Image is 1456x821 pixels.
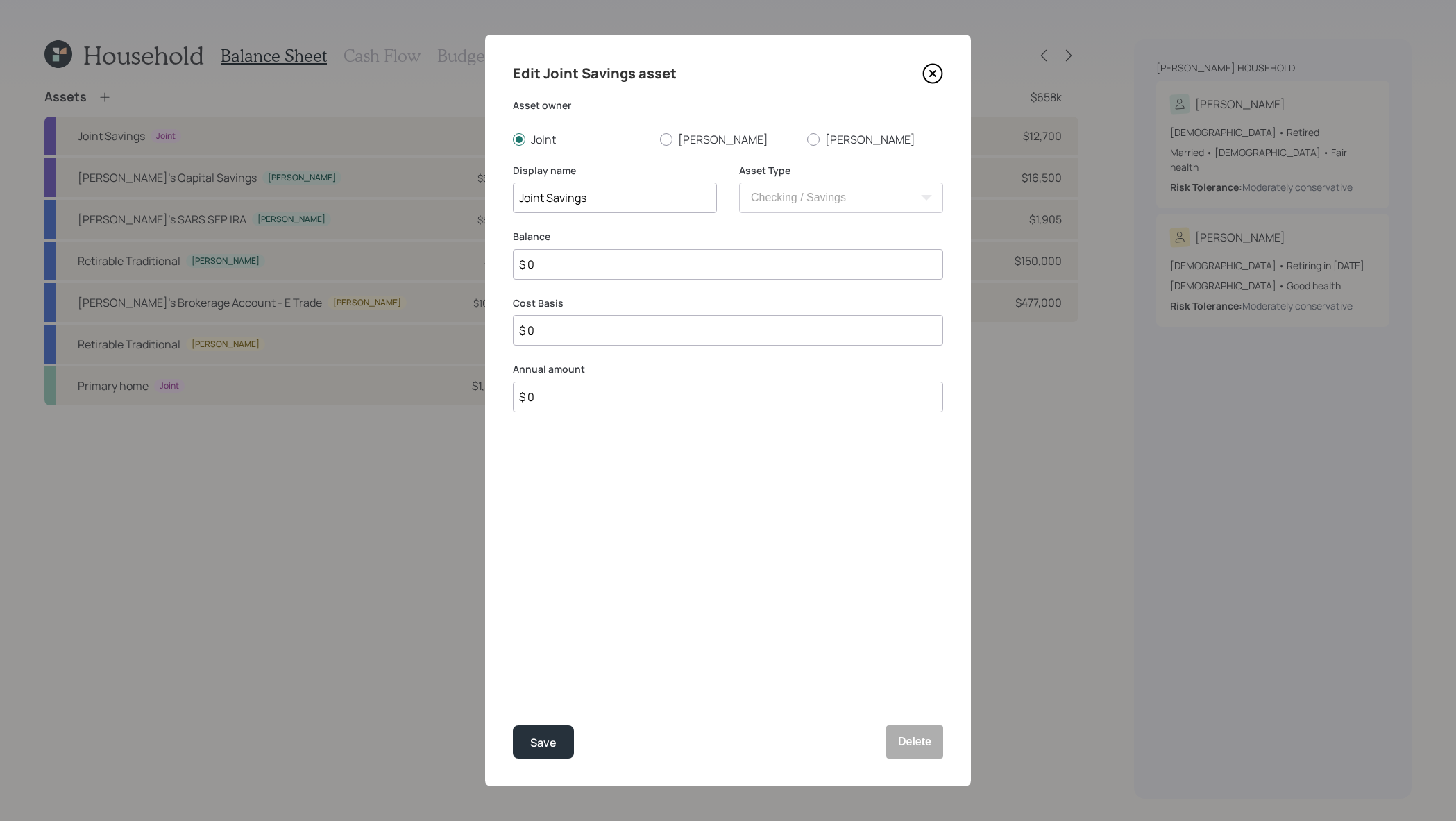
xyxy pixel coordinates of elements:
[513,230,943,244] label: Balance
[513,132,649,147] label: Joint
[530,734,557,752] div: Save
[513,164,717,178] label: Display name
[886,725,943,759] button: Delete
[807,132,943,147] label: [PERSON_NAME]
[660,132,796,147] label: [PERSON_NAME]
[513,296,943,310] label: Cost Basis
[513,99,943,112] label: Asset owner
[513,362,943,376] label: Annual amount
[513,62,677,85] h4: Edit Joint Savings asset
[513,725,574,759] button: Save
[739,164,943,178] label: Asset Type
